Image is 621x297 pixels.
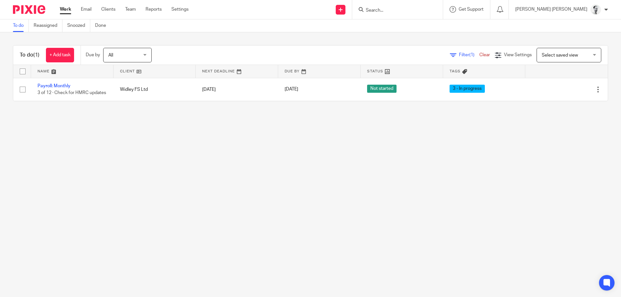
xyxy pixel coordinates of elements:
span: (1) [469,53,474,57]
input: Search [365,8,423,14]
a: Clients [101,6,115,13]
a: Settings [171,6,189,13]
span: 3 of 12 · Check for HMRC updates [38,90,106,95]
a: Reports [146,6,162,13]
span: All [108,53,113,58]
a: Email [81,6,92,13]
a: Snoozed [67,19,90,32]
a: Done [95,19,111,32]
span: Filter [459,53,479,57]
span: Get Support [459,7,484,12]
a: Payroll: Monthly [38,84,71,88]
span: View Settings [504,53,532,57]
h1: To do [20,52,39,58]
img: Mass_2025.jpg [591,5,601,15]
a: Reassigned [34,19,62,32]
span: [DATE] [285,87,298,92]
span: (1) [33,52,39,58]
a: Work [60,6,71,13]
a: + Add task [46,48,74,62]
span: 3 - In progress [450,85,485,93]
p: [PERSON_NAME] [PERSON_NAME] [515,6,587,13]
a: To do [13,19,29,32]
span: Tags [450,69,461,73]
span: Not started [367,85,397,93]
img: Pixie [13,5,45,14]
a: Clear [479,53,490,57]
a: Team [125,6,136,13]
span: Select saved view [542,53,578,58]
p: Due by [86,52,100,58]
td: [DATE] [196,78,278,101]
td: Widley FS Ltd [114,78,196,101]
